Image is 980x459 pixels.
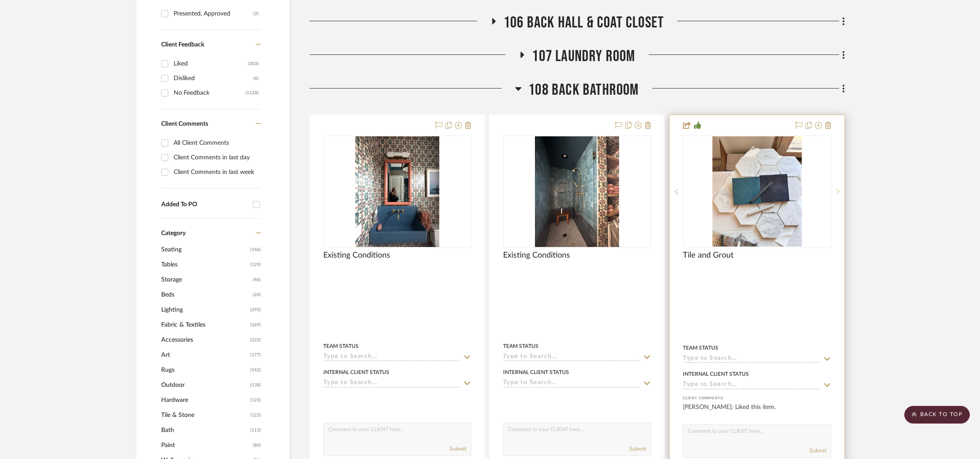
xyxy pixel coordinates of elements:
[250,348,261,362] span: (177)
[161,242,248,257] span: Seating
[810,447,826,455] button: Submit
[161,42,204,48] span: Client Feedback
[535,136,619,247] img: Existing Conditions
[161,393,248,408] span: Hardware
[161,438,251,453] span: Paint
[253,438,261,452] span: (80)
[161,332,248,347] span: Accessories
[174,136,259,150] div: All Client Comments
[323,251,390,260] span: Existing Conditions
[683,403,831,420] div: [PERSON_NAME]: Liked this item.
[161,378,248,393] span: Outdoor
[449,445,466,453] button: Submit
[532,47,635,66] span: 107 Laundry Room
[250,408,261,422] span: (123)
[683,381,820,390] input: Type to Search…
[355,136,439,247] img: Existing Conditions
[161,363,248,378] span: Rugs
[250,318,261,332] span: (269)
[161,317,248,332] span: Fabric & Textiles
[253,7,259,21] div: (2)
[250,243,261,257] span: (146)
[174,57,248,71] div: Liked
[250,258,261,272] span: (129)
[253,71,259,85] div: (6)
[250,333,261,347] span: (222)
[503,251,570,260] span: Existing Conditions
[161,347,248,363] span: Art
[161,272,251,287] span: Storage
[323,379,461,388] input: Type to Search…
[503,379,640,388] input: Type to Search…
[161,201,248,208] div: Added To PO
[323,353,461,362] input: Type to Search…
[248,57,259,71] div: (303)
[250,363,261,377] span: (143)
[161,257,248,272] span: Tables
[253,273,261,287] span: (46)
[161,408,248,423] span: Tile & Stone
[683,136,830,247] div: 0
[904,406,970,424] scroll-to-top-button: BACK TO TOP
[250,378,261,392] span: (138)
[712,136,802,247] img: Tile and Grout
[683,355,820,363] input: Type to Search…
[683,370,749,378] div: Internal Client Status
[250,303,261,317] span: (295)
[174,7,253,21] div: Presented, Approved
[503,368,569,376] div: Internal Client Status
[161,287,251,302] span: Beds
[528,81,639,100] span: 108 Back Bathroom
[683,251,733,260] span: Tile and Grout
[503,353,640,362] input: Type to Search…
[161,302,248,317] span: Lighting
[245,86,259,100] div: (1120)
[161,230,186,237] span: Category
[174,86,245,100] div: No Feedback
[683,344,718,352] div: Team Status
[250,393,261,407] span: (123)
[174,150,259,165] div: Client Comments in last day
[323,342,359,350] div: Team Status
[161,423,248,438] span: Bath
[629,445,646,453] button: Submit
[503,342,538,350] div: Team Status
[174,165,259,179] div: Client Comments in last week
[250,423,261,437] span: (113)
[504,13,664,32] span: 106 Back Hall & Coat Closet
[161,121,208,127] span: Client Comments
[323,368,389,376] div: Internal Client Status
[174,71,253,85] div: Disliked
[253,288,261,302] span: (24)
